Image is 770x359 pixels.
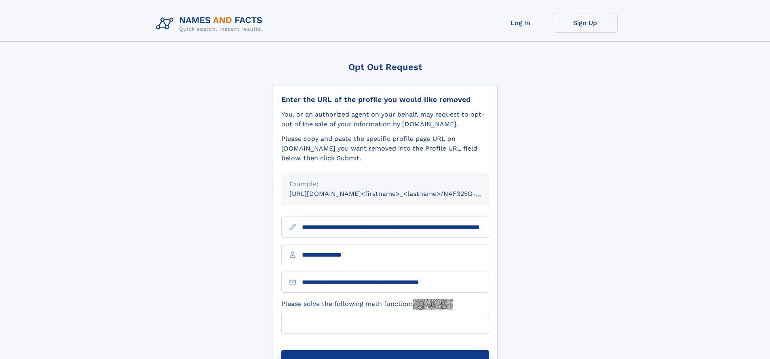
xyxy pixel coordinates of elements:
[553,13,618,33] a: Sign Up
[281,299,453,310] label: Please solve the following math function:
[289,190,504,198] small: [URL][DOMAIN_NAME]<firstname>_<lastname>/NAF325G-xxxxxxxx
[153,13,269,35] img: Logo Names and Facts
[281,95,489,104] div: Enter the URL of the profile you would like removed
[289,179,481,189] div: Example:
[281,110,489,129] div: You, or an authorized agent on your behalf, may request to opt-out of the sale of your informatio...
[488,13,553,33] a: Log In
[273,62,498,72] div: Opt Out Request
[281,134,489,163] div: Please copy and paste the specific profile page URL on [DOMAIN_NAME] you want removed into the Pr...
